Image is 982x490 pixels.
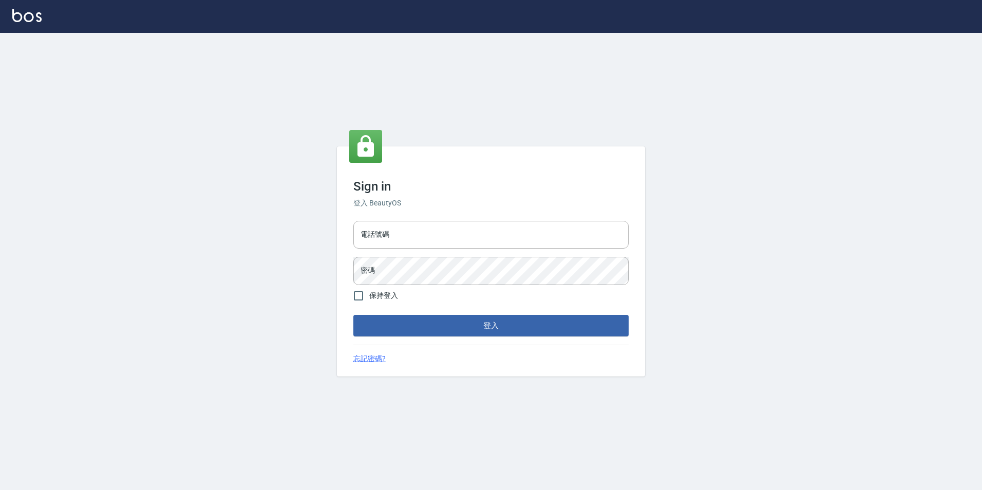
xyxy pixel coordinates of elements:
img: Logo [12,9,42,22]
span: 保持登入 [369,290,398,301]
h6: 登入 BeautyOS [353,198,629,209]
h3: Sign in [353,179,629,194]
a: 忘記密碼? [353,353,386,364]
button: 登入 [353,315,629,336]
